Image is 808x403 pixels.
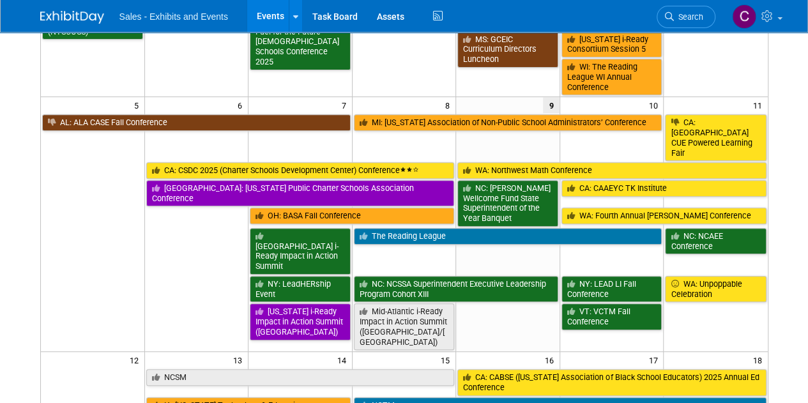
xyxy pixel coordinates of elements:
[665,114,766,161] a: CA: [GEOGRAPHIC_DATA] CUE Powered Learning Fair
[561,59,662,95] a: WI: The Reading League WI Annual Conference
[146,180,455,206] a: [GEOGRAPHIC_DATA]: [US_STATE] Public Charter Schools Association Conference
[250,276,351,302] a: NY: LeadHERship Event
[354,303,455,350] a: Mid-Atlantic i-Ready Impact in Action Summit ([GEOGRAPHIC_DATA]/[GEOGRAPHIC_DATA])
[236,97,248,113] span: 6
[752,97,768,113] span: 11
[42,114,351,131] a: AL: ALA CASE Fall Conference
[119,11,228,22] span: Sales - Exhibits and Events
[561,276,662,302] a: NY: LEAD LI Fall Conference
[133,97,144,113] span: 5
[561,180,766,197] a: CA: CAAEYC TK Institute
[674,12,703,22] span: Search
[544,352,560,368] span: 16
[444,97,455,113] span: 8
[146,369,455,386] a: NCSM
[457,31,558,68] a: MS: GCEIC Curriculum Directors Luncheon
[561,31,662,57] a: [US_STATE] i-Ready Consortium Session 5
[647,97,663,113] span: 10
[457,369,766,395] a: CA: CABSE ([US_STATE] Association of Black School Educators) 2025 Annual Ed Conference
[336,352,352,368] span: 14
[752,352,768,368] span: 18
[250,13,351,70] a: NYP: Framework and Fuel for the Future [DEMOGRAPHIC_DATA] Schools Conference 2025
[543,97,560,113] span: 9
[647,352,663,368] span: 17
[561,303,662,330] a: VT: VCTM Fall Conference
[457,162,766,179] a: WA: Northwest Math Conference
[128,352,144,368] span: 12
[354,114,662,131] a: MI: [US_STATE] Association of Non-Public School Administrators’ Conference
[354,276,558,302] a: NC: NCSSA Superintendent Executive Leadership Program Cohort XIII
[354,228,662,245] a: The Reading League
[657,6,715,28] a: Search
[232,352,248,368] span: 13
[439,352,455,368] span: 15
[250,303,351,340] a: [US_STATE] i-Ready Impact in Action Summit ([GEOGRAPHIC_DATA])
[250,208,454,224] a: OH: BASA Fall Conference
[665,228,766,254] a: NC: NCAEE Conference
[665,276,766,302] a: WA: Unpoppable Celebration
[732,4,756,29] img: Christine Lurz
[250,228,351,275] a: [GEOGRAPHIC_DATA] i-Ready Impact in Action Summit
[40,11,104,24] img: ExhibitDay
[340,97,352,113] span: 7
[146,162,455,179] a: CA: CSDC 2025 (Charter Schools Development Center) Conference
[561,208,766,224] a: WA: Fourth Annual [PERSON_NAME] Conference
[457,180,558,227] a: NC: [PERSON_NAME] Wellcome Fund State Superintendent of the Year Banquet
